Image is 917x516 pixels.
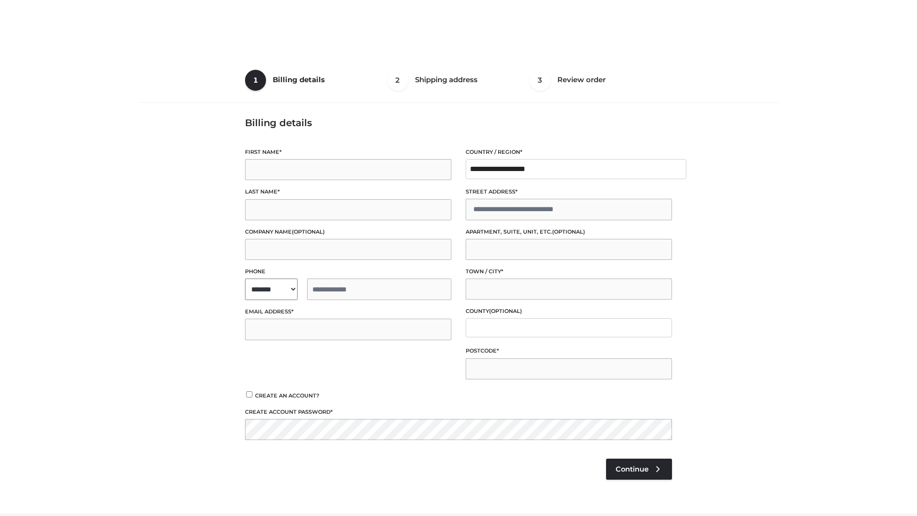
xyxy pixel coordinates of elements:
label: Apartment, suite, unit, etc. [466,227,672,236]
span: (optional) [292,228,325,235]
span: (optional) [552,228,585,235]
label: First name [245,148,451,157]
a: Continue [606,459,672,480]
span: 2 [387,70,408,91]
span: Create an account? [255,392,320,399]
span: Review order [557,75,606,84]
h3: Billing details [245,117,672,129]
span: Billing details [273,75,325,84]
label: Town / City [466,267,672,276]
label: Company name [245,227,451,236]
span: Continue [616,465,649,473]
span: 1 [245,70,266,91]
label: Last name [245,187,451,196]
span: Shipping address [415,75,478,84]
label: County [466,307,672,316]
label: Country / Region [466,148,672,157]
input: Create an account? [245,391,254,398]
span: (optional) [489,308,522,314]
label: Postcode [466,346,672,355]
label: Email address [245,307,451,316]
label: Phone [245,267,451,276]
label: Street address [466,187,672,196]
label: Create account password [245,408,672,417]
span: 3 [530,70,551,91]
